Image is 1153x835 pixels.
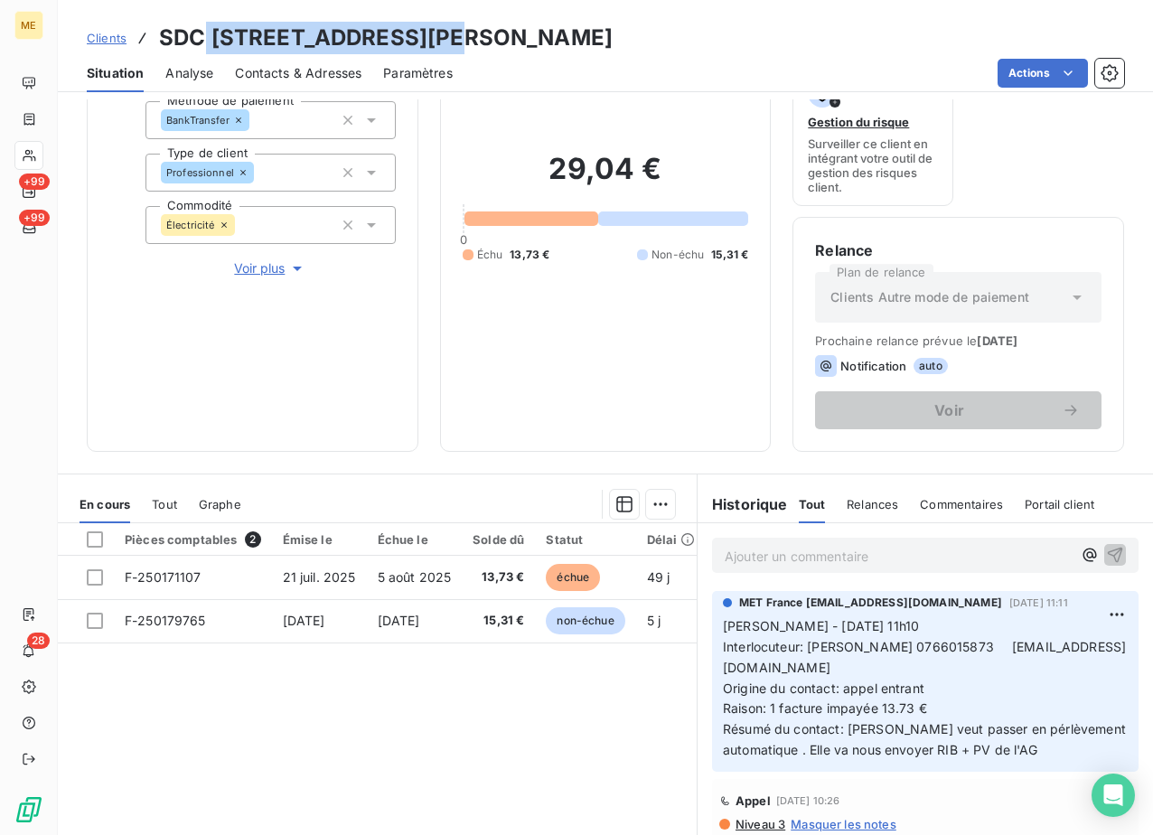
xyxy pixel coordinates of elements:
[792,67,952,206] button: Gestion du risqueSurveiller ce client en intégrant votre outil de gestion des risques client.
[830,288,1029,306] span: Clients Autre mode de paiement
[998,59,1088,88] button: Actions
[734,817,785,831] span: Niveau 3
[473,568,524,586] span: 13,73 €
[723,680,924,696] span: Origine du contact: appel entrant
[647,532,696,547] div: Délai
[234,259,306,277] span: Voir plus
[166,115,230,126] span: BankTransfer
[235,64,361,82] span: Contacts & Adresses
[14,795,43,824] img: Logo LeanPay
[477,247,503,263] span: Échu
[546,607,624,634] span: non-échue
[736,793,771,808] span: Appel
[546,532,624,547] div: Statut
[914,358,948,374] span: auto
[808,115,909,129] span: Gestion du risque
[840,359,906,373] span: Notification
[125,569,202,585] span: F-250171107
[723,639,1126,675] span: Interlocuteur: [PERSON_NAME] 0766015873 [EMAIL_ADDRESS][DOMAIN_NAME]
[87,29,127,47] a: Clients
[378,569,452,585] span: 5 août 2025
[647,569,670,585] span: 49 j
[711,247,748,263] span: 15,31 €
[460,232,467,247] span: 0
[80,497,130,511] span: En cours
[145,258,396,278] button: Voir plus
[245,531,261,548] span: 2
[19,210,50,226] span: +99
[546,564,600,591] span: échue
[723,700,927,716] span: Raison: 1 facture impayée 13.73 €
[1009,597,1068,608] span: [DATE] 11:11
[647,613,661,628] span: 5 j
[87,31,127,45] span: Clients
[19,174,50,190] span: +99
[651,247,704,263] span: Non-échu
[791,817,896,831] span: Masquer les notes
[510,247,549,263] span: 13,73 €
[165,64,213,82] span: Analyse
[698,493,788,515] h6: Historique
[159,22,613,54] h3: SDC [STREET_ADDRESS][PERSON_NAME]
[1025,497,1094,511] span: Portail client
[125,531,261,548] div: Pièces comptables
[739,595,1002,611] span: MET France [EMAIL_ADDRESS][DOMAIN_NAME]
[463,151,749,205] h2: 29,04 €
[152,497,177,511] span: Tout
[125,613,206,628] span: F-250179765
[378,532,452,547] div: Échue le
[283,613,325,628] span: [DATE]
[776,795,840,806] span: [DATE] 10:26
[799,497,826,511] span: Tout
[87,64,144,82] span: Situation
[249,112,264,128] input: Ajouter une valeur
[283,532,356,547] div: Émise le
[14,11,43,40] div: ME
[723,721,1130,757] span: Résumé du contact: [PERSON_NAME] veut passer en pérlèvement automatique . Elle va nous envoyer RI...
[166,220,215,230] span: Électricité
[977,333,1017,348] span: [DATE]
[815,239,1101,261] h6: Relance
[1092,774,1135,817] div: Open Intercom Messenger
[473,612,524,630] span: 15,31 €
[235,217,249,233] input: Ajouter une valeur
[283,569,356,585] span: 21 juil. 2025
[837,403,1062,417] span: Voir
[199,497,241,511] span: Graphe
[383,64,453,82] span: Paramètres
[254,164,268,181] input: Ajouter une valeur
[920,497,1003,511] span: Commentaires
[166,167,234,178] span: Professionnel
[473,532,524,547] div: Solde dû
[723,618,919,633] span: [PERSON_NAME] - [DATE] 11h10
[378,613,420,628] span: [DATE]
[847,497,898,511] span: Relances
[815,391,1101,429] button: Voir
[27,633,50,649] span: 28
[815,333,1101,348] span: Prochaine relance prévue le
[808,136,937,194] span: Surveiller ce client en intégrant votre outil de gestion des risques client.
